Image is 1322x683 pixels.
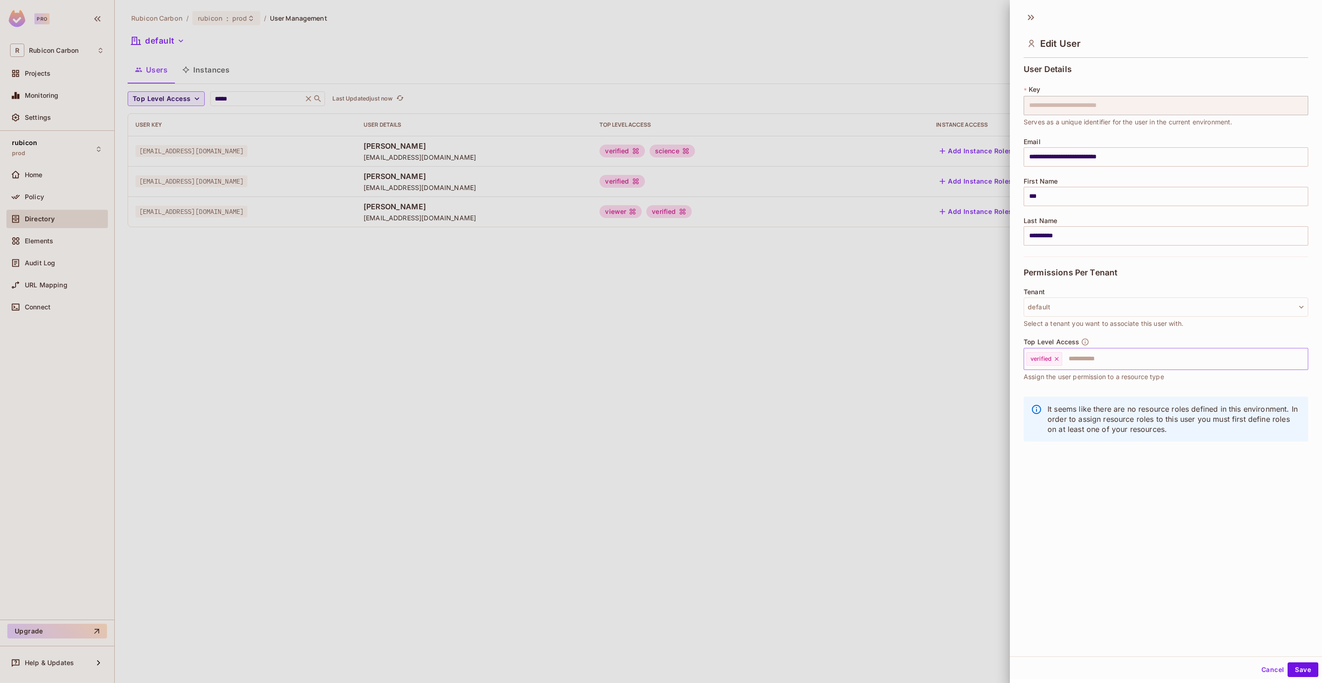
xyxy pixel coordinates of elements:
[1031,355,1052,363] span: verified
[1024,319,1183,329] span: Select a tenant you want to associate this user with.
[1024,117,1232,127] span: Serves as a unique identifier for the user in the current environment.
[1024,372,1164,382] span: Assign the user permission to a resource type
[1024,65,1072,74] span: User Details
[1048,404,1301,434] p: It seems like there are no resource roles defined in this environment. In order to assign resourc...
[1288,662,1318,677] button: Save
[1024,217,1057,224] span: Last Name
[1024,178,1058,185] span: First Name
[1024,138,1041,146] span: Email
[1024,297,1308,317] button: default
[1258,662,1288,677] button: Cancel
[1024,268,1117,277] span: Permissions Per Tenant
[1026,352,1062,366] div: verified
[1029,86,1040,93] span: Key
[1024,288,1045,296] span: Tenant
[1040,38,1081,49] span: Edit User
[1303,358,1305,359] button: Open
[1024,338,1079,346] span: Top Level Access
